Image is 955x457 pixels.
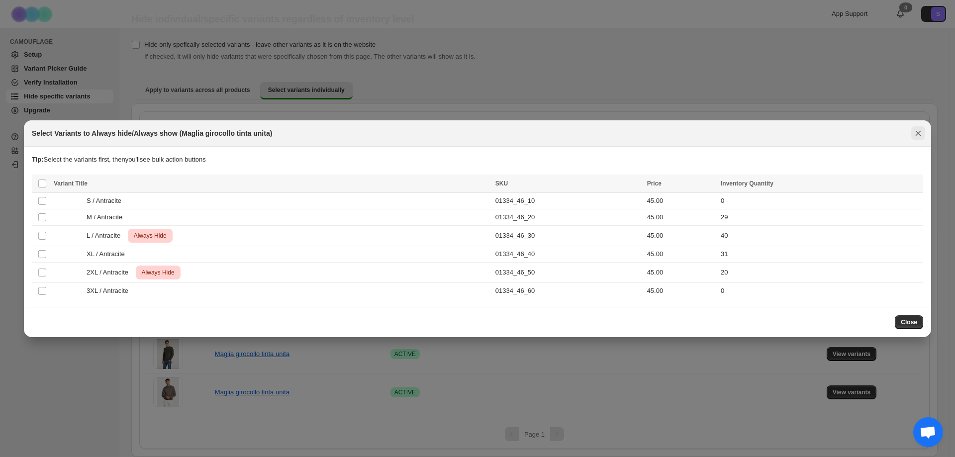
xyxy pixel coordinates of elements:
td: 45.00 [644,262,718,282]
span: 2XL / Antracite [87,268,134,277]
td: 40 [718,225,923,246]
span: Price [647,180,662,187]
td: 45.00 [644,282,718,299]
td: 01334_46_40 [492,246,644,262]
td: 20 [718,262,923,282]
td: 45.00 [644,225,718,246]
td: 45.00 [644,192,718,209]
span: Always Hide [132,230,169,242]
td: 01334_46_60 [492,282,644,299]
td: 01334_46_30 [492,225,644,246]
td: 0 [718,192,923,209]
span: XL / Antracite [87,249,130,259]
p: Select the variants first, then you'll see bulk action buttons [32,155,923,165]
td: 45.00 [644,246,718,262]
h2: Select Variants to Always hide/Always show (Maglia girocollo tinta unita) [32,128,272,138]
span: Variant Title [54,180,88,187]
span: Always Hide [140,267,177,278]
span: L / Antracite [87,231,126,241]
td: 0 [718,282,923,299]
td: 01334_46_10 [492,192,644,209]
strong: Tip: [32,156,44,163]
span: Close [901,318,917,326]
td: 29 [718,209,923,225]
td: 31 [718,246,923,262]
span: 3XL / Antracite [87,286,134,296]
button: Close [911,126,925,140]
span: SKU [495,180,508,187]
td: 01334_46_20 [492,209,644,225]
td: 01334_46_50 [492,262,644,282]
span: M / Antracite [87,212,128,222]
button: Close [895,315,923,329]
td: 45.00 [644,209,718,225]
span: Inventory Quantity [721,180,773,187]
div: Aprire la chat [913,417,943,447]
span: S / Antracite [87,196,127,206]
